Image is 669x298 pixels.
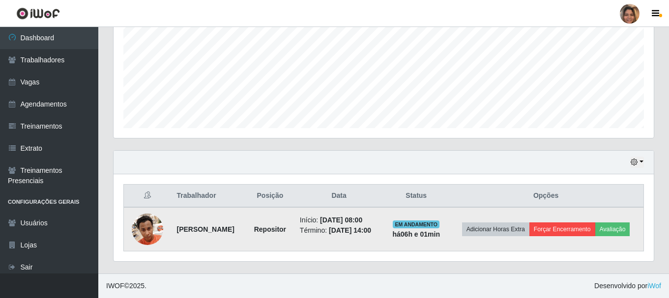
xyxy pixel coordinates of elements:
a: iWof [647,282,661,290]
strong: há 06 h e 01 min [392,230,440,238]
li: Término: [300,225,378,236]
li: Início: [300,215,378,225]
button: Avaliação [595,222,630,236]
img: 1703261513670.jpeg [132,208,163,250]
time: [DATE] 08:00 [320,216,362,224]
span: Desenvolvido por [594,281,661,291]
th: Opções [448,185,643,208]
span: IWOF [106,282,124,290]
strong: [PERSON_NAME] [176,225,234,233]
button: Adicionar Horas Extra [462,222,529,236]
th: Trabalhador [171,185,246,208]
button: Forçar Encerramento [529,222,595,236]
strong: Repositor [254,225,286,233]
time: [DATE] 14:00 [329,226,371,234]
img: CoreUI Logo [16,7,60,20]
th: Data [294,185,384,208]
span: © 2025 . [106,281,146,291]
th: Status [384,185,448,208]
span: EM ANDAMENTO [393,220,439,228]
th: Posição [246,185,294,208]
